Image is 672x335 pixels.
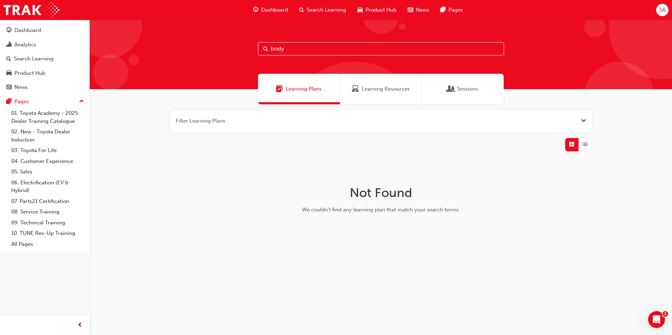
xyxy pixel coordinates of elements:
a: Learning PlansLearning Plans [258,74,340,104]
a: 01. Toyota Academy - 2025 Dealer Training Catalogue [8,108,87,126]
span: Sessions [447,85,454,93]
a: 10. TUNE Rev-Up Training [8,228,87,239]
a: 03. Toyota For Life [8,145,87,156]
span: pages-icon [440,6,446,14]
a: 02. New - Toyota Dealer Induction [8,126,87,145]
span: Grid [569,140,574,149]
a: All Pages [8,239,87,250]
button: Open the filter [581,117,586,125]
a: News [3,81,87,94]
a: search-iconSearch Learning [293,3,352,17]
a: 08. Service Training [8,206,87,217]
a: car-iconProduct Hub [352,3,402,17]
span: car-icon [357,6,363,14]
span: chart-icon [6,42,12,48]
div: Analytics [14,41,36,49]
span: guage-icon [6,27,12,34]
span: news-icon [6,84,12,91]
div: News [14,83,28,91]
iframe: Intercom live chat [648,311,665,328]
span: News [416,6,429,14]
div: Search Learning [14,55,53,63]
a: Learning ResourcesLearning Resources [340,74,422,104]
button: SA [656,4,668,16]
span: Search [263,45,268,53]
span: news-icon [408,6,413,14]
a: 09. Technical Training [8,217,87,228]
span: Sessions [457,85,478,93]
a: news-iconNews [402,3,435,17]
span: pages-icon [6,99,12,105]
span: 1 [663,311,668,317]
a: guage-iconDashboard [247,3,293,17]
span: guage-icon [253,6,258,14]
span: search-icon [299,6,304,14]
button: DashboardAnalyticsSearch LearningProduct HubNews [3,22,87,95]
a: 05. Sales [8,166,87,177]
span: List [582,140,588,149]
a: 07. Parts21 Certification [8,196,87,207]
span: SA [659,6,665,14]
input: Search... [258,42,504,55]
span: Dashboard [261,6,288,14]
a: Product Hub [3,67,87,80]
span: Learning Resources [362,85,410,93]
a: 06. Electrification (EV & Hybrid) [8,177,87,196]
a: Search Learning [3,52,87,65]
a: 04. Customer Experience [8,156,87,167]
span: search-icon [6,56,11,62]
span: Learning Resources [352,85,359,93]
a: Dashboard [3,24,87,37]
span: up-icon [79,97,84,106]
span: Product Hub [366,6,396,14]
a: pages-iconPages [435,3,469,17]
h1: Not Found [270,185,492,201]
div: Pages [14,98,29,106]
span: Search Learning [307,6,346,14]
div: Product Hub [14,69,45,77]
div: Dashboard [14,26,41,34]
div: We couldn't find any learning plan that match your search terms. [270,206,492,214]
button: Pages [3,95,87,108]
span: car-icon [6,70,12,77]
span: Pages [448,6,463,14]
span: Learning Plans [286,85,322,93]
a: Analytics [3,38,87,51]
span: prev-icon [77,321,83,330]
img: Trak [4,2,59,18]
span: Learning Plans [276,85,283,93]
a: SessionsSessions [422,74,504,104]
